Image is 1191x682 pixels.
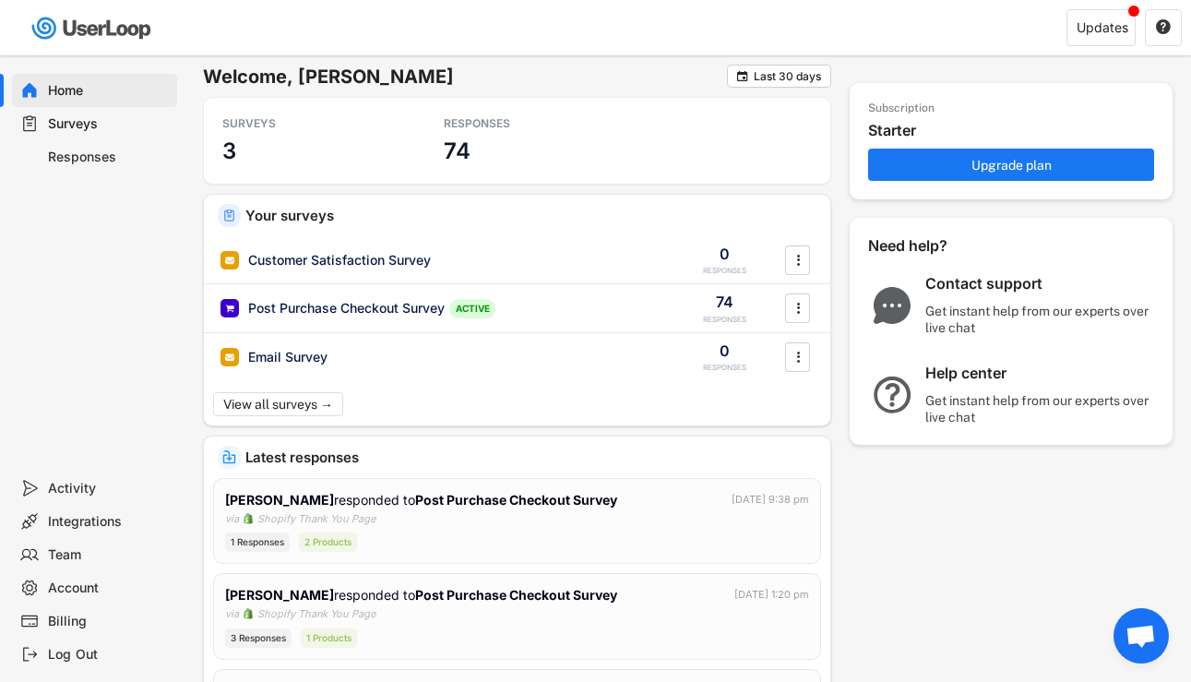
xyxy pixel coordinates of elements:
div: 0 [720,244,730,264]
img: QuestionMarkInverseMajor.svg [868,377,916,413]
div: Shopify Thank You Page [257,606,375,622]
div: Surveys [48,115,170,133]
div: Integrations [48,513,170,531]
div: Subscription [868,102,935,116]
strong: [PERSON_NAME] [225,492,334,508]
div: Home [48,82,170,100]
div: via [225,606,239,622]
div: 2 Products [299,532,357,552]
div: RESPONSES [703,363,746,373]
div: Activity [48,480,170,497]
div: RESPONSES [703,315,746,325]
h3: 3 [222,137,236,165]
text:  [796,298,800,317]
img: 1156660_ecommerce_logo_shopify_icon%20%281%29.png [243,608,254,619]
div: Last 30 days [754,71,821,82]
text:  [796,250,800,269]
div: RESPONSES [703,266,746,276]
div: Latest responses [245,450,816,464]
div: Customer Satisfaction Survey [248,251,431,269]
button:  [789,294,807,322]
img: 1156660_ecommerce_logo_shopify_icon%20%281%29.png [243,513,254,524]
div: Get instant help from our experts over live chat [925,303,1156,336]
div: Billing [48,613,170,630]
img: ChatMajor.svg [868,287,916,324]
button:  [789,246,807,274]
div: ACTIVE [449,299,495,318]
div: RESPONSES [444,116,610,131]
div: Need help? [868,236,997,256]
div: Team [48,546,170,564]
div: Starter [868,121,1163,140]
div: Log Out [48,646,170,664]
div: via [225,511,239,527]
button:  [735,69,749,83]
h3: 74 [444,137,470,165]
button:  [789,343,807,371]
div: SURVEYS [222,116,388,131]
strong: Post Purchase Checkout Survey [415,587,617,603]
div: responded to [225,585,621,604]
img: IncomingMajor.svg [222,450,236,464]
div: 3 Responses [225,628,292,648]
strong: Post Purchase Checkout Survey [415,492,617,508]
div: [DATE] 1:20 pm [734,587,809,603]
text:  [1156,18,1171,35]
div: Your surveys [245,209,816,222]
div: Post Purchase Checkout Survey [248,299,445,317]
a: Open chat [1114,608,1169,664]
text:  [796,347,800,366]
img: userloop-logo-01.svg [28,9,158,47]
div: [DATE] 9:38 pm [732,492,809,508]
div: Help center [925,364,1156,383]
button: View all surveys → [213,392,343,416]
strong: [PERSON_NAME] [225,587,334,603]
div: 74 [716,292,733,312]
h6: Welcome, [PERSON_NAME] [203,65,727,89]
div: 0 [720,341,730,361]
button: Upgrade plan [868,149,1154,181]
div: Account [48,580,170,597]
div: Responses [48,149,170,166]
div: 1 Products [301,628,357,648]
button:  [1155,19,1172,36]
div: 1 Responses [225,532,290,552]
div: Get instant help from our experts over live chat [925,392,1156,425]
div: Email Survey [248,348,328,366]
text:  [737,69,748,83]
div: Updates [1077,21,1128,34]
div: Contact support [925,274,1156,293]
div: Shopify Thank You Page [257,511,375,527]
div: responded to [225,490,621,509]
